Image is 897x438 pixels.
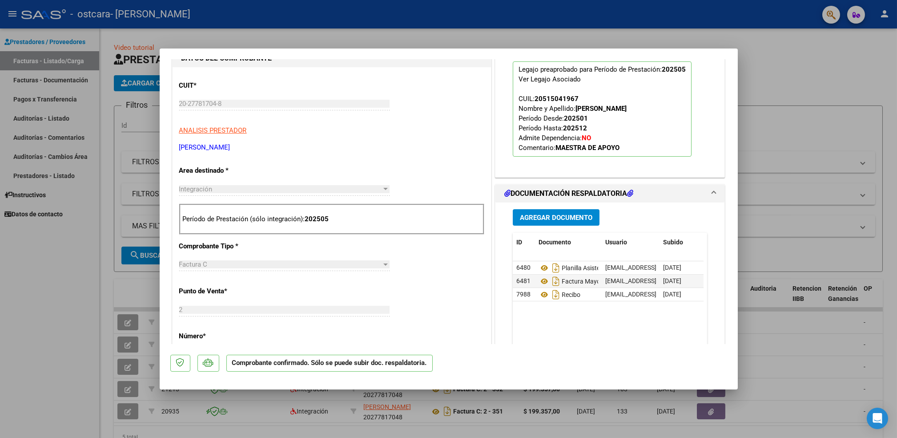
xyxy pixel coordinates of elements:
span: 7988 [516,291,531,298]
span: 6481 [516,277,531,284]
mat-expansion-panel-header: DOCUMENTACIÓN RESPALDATORIA [495,185,725,203]
span: ANALISIS PRESTADOR [179,126,247,134]
i: Descargar documento [550,274,562,288]
button: Agregar Documento [513,209,599,226]
p: Legajo preaprobado para Período de Prestación: [513,61,692,157]
strong: 202512 [563,124,587,132]
strong: MAESTRA DE APOYO [555,144,619,152]
div: Open Intercom Messenger [867,408,888,429]
span: CUIL: Nombre y Apellido: Período Desde: Período Hasta: Admite Dependencia: [519,95,627,152]
strong: NO [582,134,591,142]
span: 6480 [516,264,531,271]
p: Area destinado * [179,166,271,176]
h1: DOCUMENTACIÓN RESPALDATORIA [504,188,633,199]
span: Factura C [179,260,208,268]
strong: 202505 [662,65,686,73]
datatable-header-cell: Usuario [602,233,660,252]
div: PREAPROBACIÓN PARA INTEGRACION [495,1,725,177]
span: [DATE] [663,264,681,271]
span: Integración [179,185,213,193]
p: [PERSON_NAME] [179,142,484,153]
span: [EMAIL_ADDRESS][DOMAIN_NAME] - [PERSON_NAME] [605,277,756,284]
p: Comprobante Tipo * [179,241,271,251]
span: Usuario [605,239,627,246]
span: Planilla Asistencia [539,264,611,272]
strong: [PERSON_NAME] [575,105,627,113]
span: [EMAIL_ADDRESS][DOMAIN_NAME] - [PERSON_NAME] [605,264,756,271]
span: Factura Mayo [539,278,600,285]
span: [DATE] [663,277,681,284]
span: Agregar Documento [520,214,592,222]
span: Documento [539,239,571,246]
strong: 202501 [564,114,588,122]
datatable-header-cell: Documento [535,233,602,252]
span: [EMAIL_ADDRESS][DOMAIN_NAME] - [PERSON_NAME] [605,291,756,298]
span: [DATE] [663,291,681,298]
strong: DATOS DEL COMPROBANTE [181,54,272,62]
p: Comprobante confirmado. Sólo se puede subir doc. respaldatoria. [226,355,433,372]
datatable-header-cell: ID [513,233,535,252]
div: 20515041967 [535,94,579,104]
div: Ver Legajo Asociado [519,74,581,84]
span: Comentario: [519,144,619,152]
i: Descargar documento [550,288,562,302]
strong: 202505 [305,215,329,223]
div: DOCUMENTACIÓN RESPALDATORIA [495,203,725,387]
p: CUIT [179,81,271,91]
i: Descargar documento [550,261,562,275]
p: Período de Prestación (sólo integración): [183,214,481,224]
span: Subido [663,239,683,246]
p: Punto de Venta [179,286,271,296]
span: Recibo [539,291,580,298]
datatable-header-cell: Subido [660,233,704,252]
p: Número [179,331,271,341]
span: ID [516,239,522,246]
